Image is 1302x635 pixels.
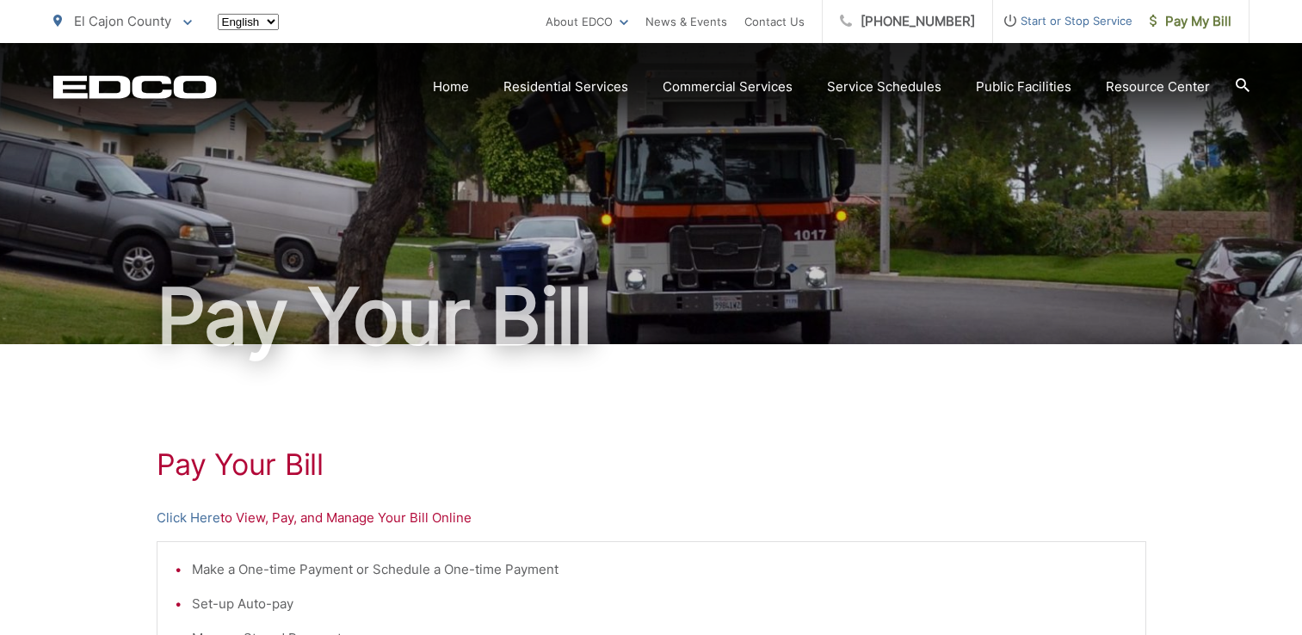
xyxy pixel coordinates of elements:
a: Residential Services [503,77,628,97]
a: Resource Center [1106,77,1210,97]
span: El Cajon County [74,13,171,29]
a: News & Events [645,11,727,32]
h1: Pay Your Bill [157,447,1146,482]
a: Click Here [157,508,220,528]
li: Set-up Auto-pay [192,594,1128,614]
a: Public Facilities [976,77,1071,97]
span: Pay My Bill [1150,11,1231,32]
a: Service Schedules [827,77,941,97]
a: About EDCO [546,11,628,32]
p: to View, Pay, and Manage Your Bill Online [157,508,1146,528]
a: EDCD logo. Return to the homepage. [53,75,217,99]
a: Contact Us [744,11,805,32]
a: Home [433,77,469,97]
select: Select a language [218,14,279,30]
a: Commercial Services [663,77,793,97]
h1: Pay Your Bill [53,274,1250,360]
li: Make a One-time Payment or Schedule a One-time Payment [192,559,1128,580]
